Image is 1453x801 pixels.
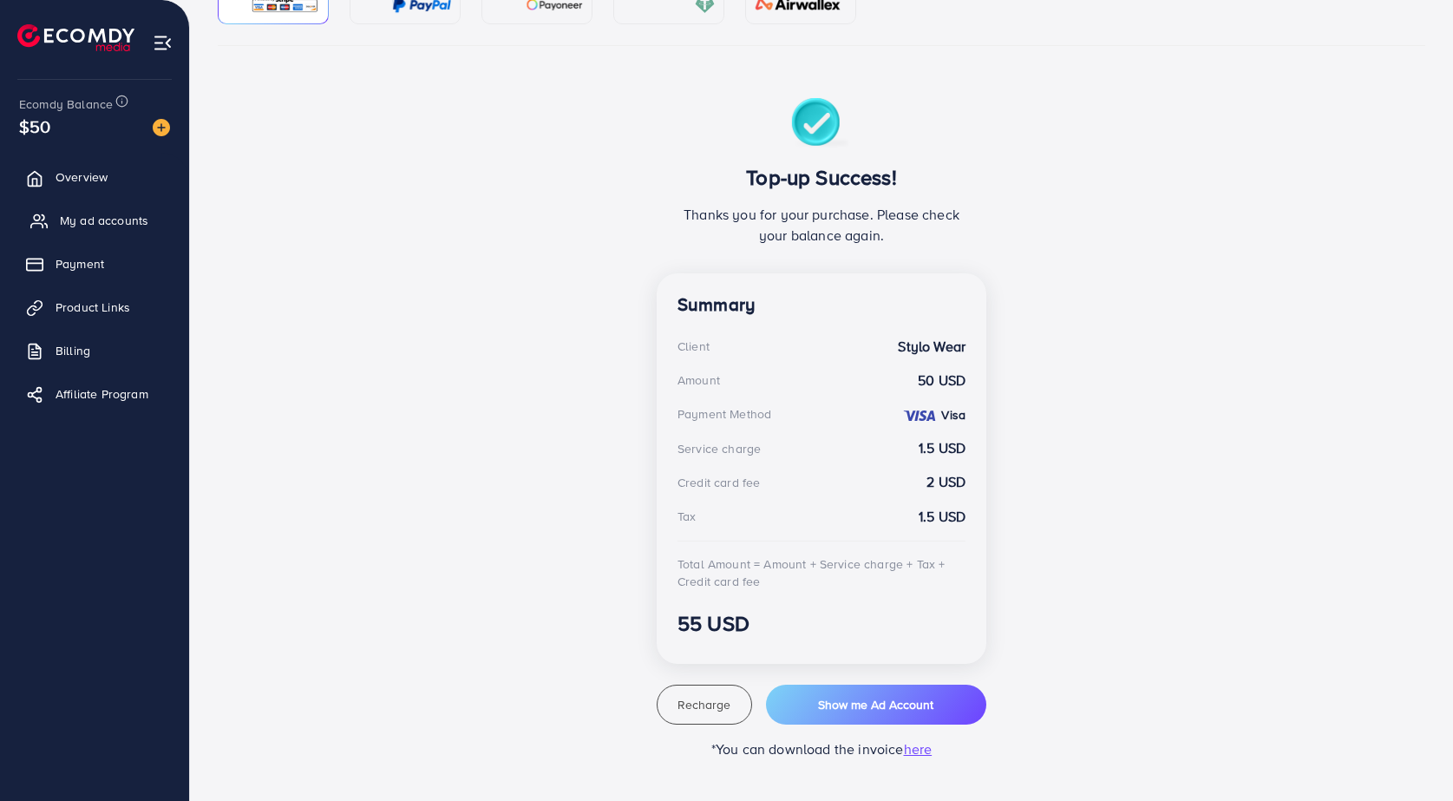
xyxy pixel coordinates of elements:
button: Recharge [657,685,752,725]
span: My ad accounts [60,212,148,229]
button: Show me Ad Account [766,685,986,725]
div: Client [677,338,710,355]
div: Tax [677,508,696,525]
span: Product Links [56,299,130,316]
strong: Stylo Wear [898,337,965,357]
div: Service charge [677,440,761,457]
span: Ecomdy Balance [19,95,113,113]
a: Overview [13,160,176,194]
a: Payment [13,246,176,281]
div: Amount [677,371,720,389]
h3: 55 USD [677,611,965,636]
div: Payment Method [677,405,771,423]
span: Payment [56,255,104,272]
a: Billing [13,333,176,368]
img: image [153,119,170,136]
a: Affiliate Program [13,377,176,411]
span: $50 [19,114,50,139]
strong: Visa [941,406,965,423]
strong: 1.5 USD [919,438,965,458]
div: Credit card fee [677,474,760,491]
img: success [791,98,853,151]
img: logo [17,24,134,51]
h3: Top-up Success! [677,165,965,190]
span: Recharge [677,696,730,713]
h4: Summary [677,294,965,316]
p: Thanks you for your purchase. Please check your balance again. [677,204,965,246]
span: here [904,739,933,758]
img: menu [153,33,173,53]
span: Billing [56,342,90,359]
span: Show me Ad Account [818,696,933,713]
span: Affiliate Program [56,385,148,403]
strong: 1.5 USD [919,507,965,527]
img: credit [902,409,937,423]
strong: 2 USD [926,472,965,492]
a: My ad accounts [13,203,176,238]
strong: 50 USD [918,371,965,391]
iframe: Chat [1379,723,1440,788]
p: *You can download the invoice [657,739,986,759]
span: Overview [56,168,108,186]
a: Product Links [13,290,176,325]
div: Total Amount = Amount + Service charge + Tax + Credit card fee [677,555,965,591]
